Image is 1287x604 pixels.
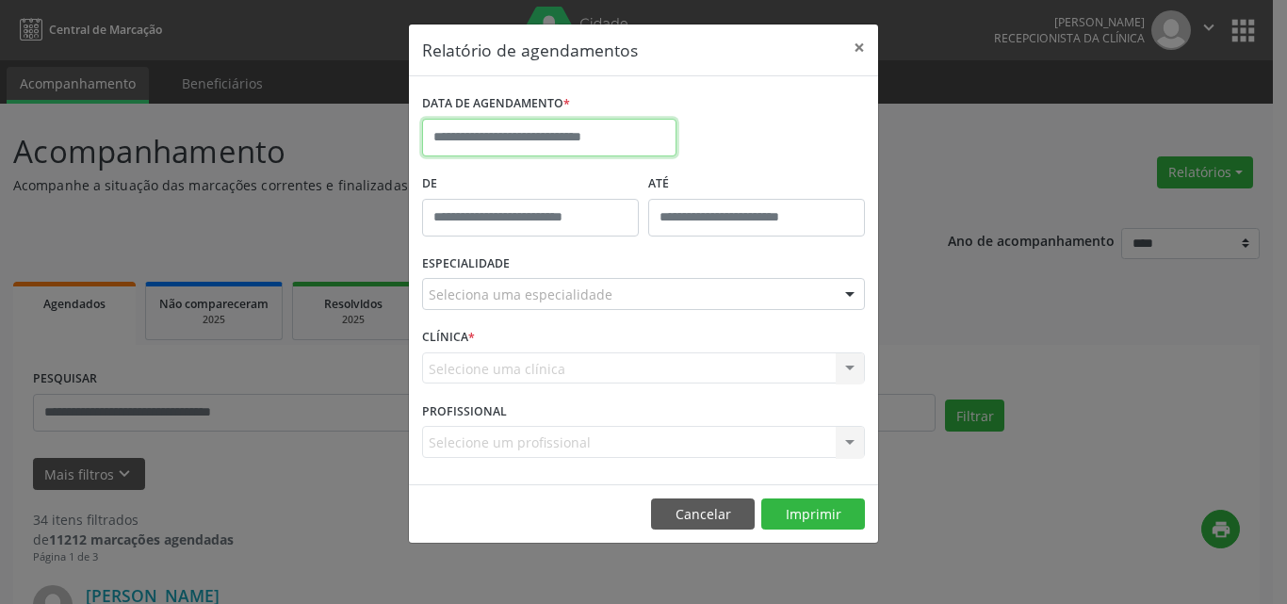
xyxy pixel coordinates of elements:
button: Close [840,24,878,71]
label: PROFISSIONAL [422,397,507,426]
span: Seleciona uma especialidade [429,285,612,304]
h5: Relatório de agendamentos [422,38,638,62]
label: CLÍNICA [422,323,475,352]
label: ATÉ [648,170,865,199]
label: DATA DE AGENDAMENTO [422,90,570,119]
button: Imprimir [761,498,865,531]
label: ESPECIALIDADE [422,250,510,279]
button: Cancelar [651,498,755,531]
label: De [422,170,639,199]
